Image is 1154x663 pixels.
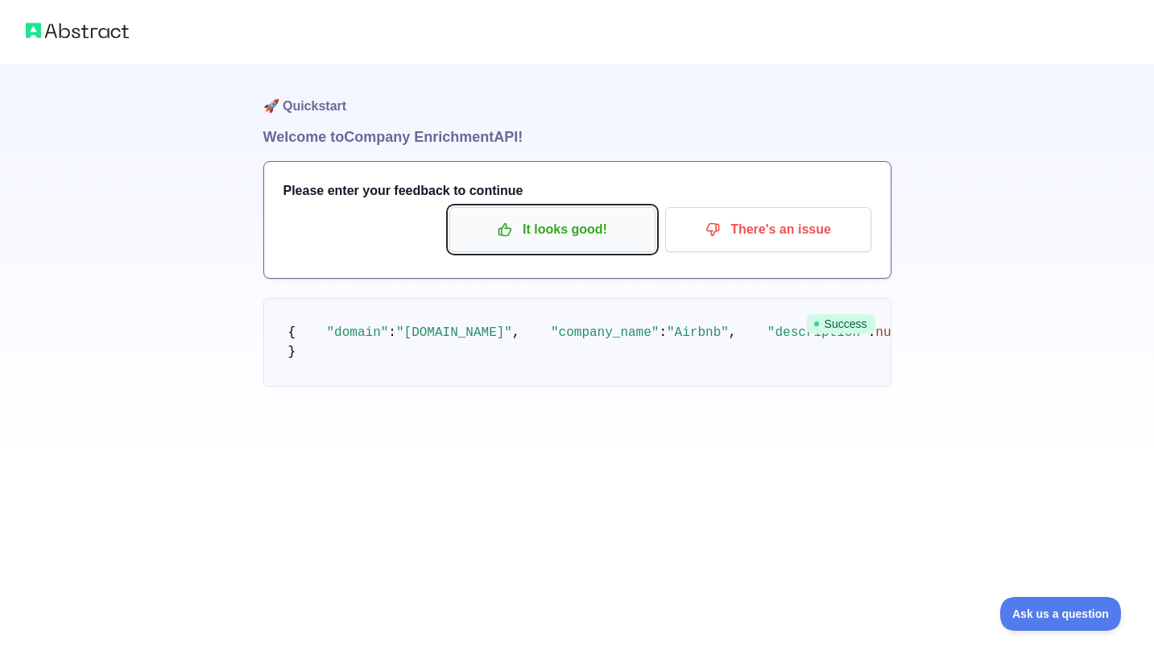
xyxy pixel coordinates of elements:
[667,325,729,340] span: "Airbnb"
[767,325,868,340] span: "description"
[512,325,520,340] span: ,
[283,181,871,201] h3: Please enter your feedback to continue
[461,216,643,243] p: It looks good!
[1000,597,1122,631] iframe: Toggle Customer Support
[551,325,659,340] span: "company_name"
[449,207,656,252] button: It looks good!
[677,216,859,243] p: There's an issue
[26,19,129,42] img: Abstract logo
[327,325,389,340] span: "domain"
[729,325,737,340] span: ,
[396,325,512,340] span: "[DOMAIN_NAME]"
[388,325,396,340] span: :
[875,325,906,340] span: null
[807,314,875,334] span: Success
[665,207,871,252] button: There's an issue
[659,325,667,340] span: :
[288,325,296,340] span: {
[263,126,891,148] h1: Welcome to Company Enrichment API!
[263,64,891,126] h1: 🚀 Quickstart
